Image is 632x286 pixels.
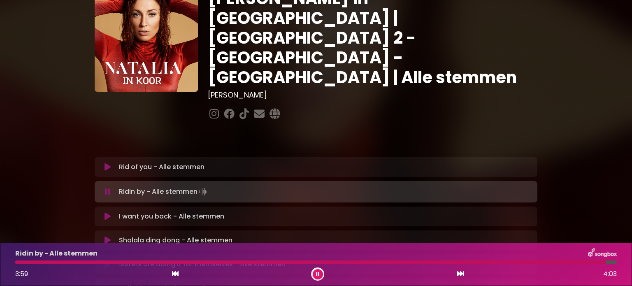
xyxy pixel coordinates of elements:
[119,162,204,172] p: Rid of you - Alle stemmen
[208,91,537,100] h3: [PERSON_NAME]
[197,186,209,198] img: waveform4.gif
[119,212,224,221] p: I want you back - Alle stemmen
[119,235,232,245] p: Shalala ding dong - Alle stemmen
[119,186,209,198] p: Ridin by - Alle stemmen
[603,269,617,279] span: 4:03
[588,248,617,259] img: songbox-logo-white.png
[15,249,98,258] p: Ridin by - Alle stemmen
[15,269,28,279] span: 3:59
